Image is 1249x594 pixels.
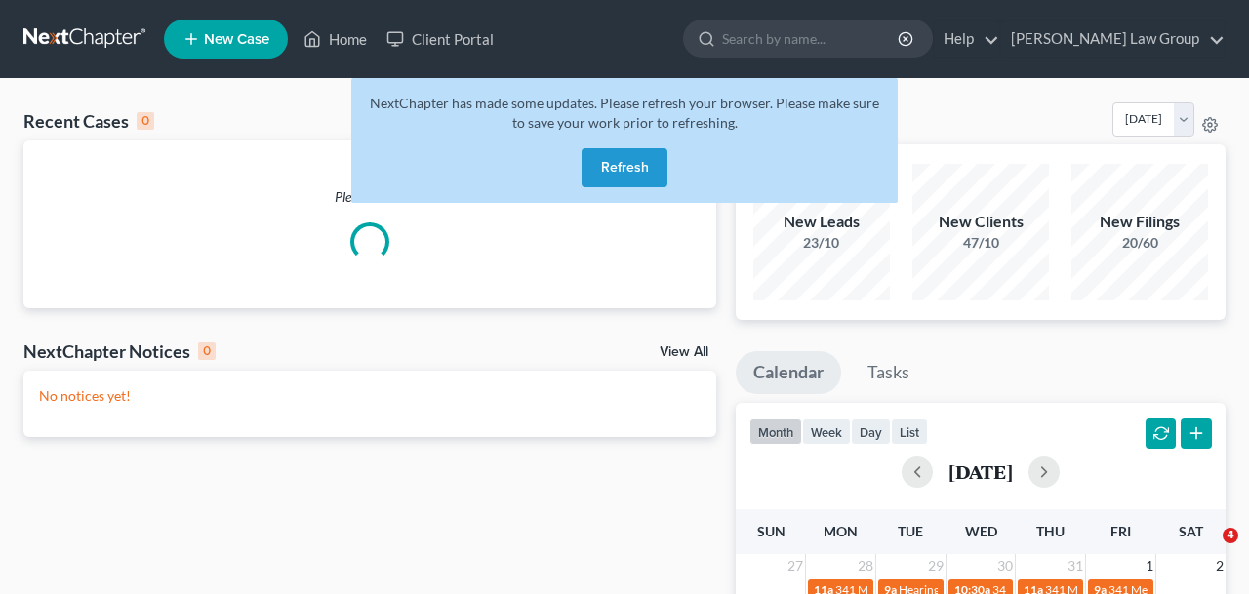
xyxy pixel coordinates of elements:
button: week [802,418,851,445]
span: Sat [1179,523,1203,539]
div: New Leads [753,211,890,233]
a: Help [934,21,999,57]
span: Tue [898,523,923,539]
span: 29 [926,554,946,577]
span: 1 [1144,554,1155,577]
input: Search by name... [722,20,901,57]
a: Tasks [850,351,927,394]
span: 28 [856,554,875,577]
span: NextChapter has made some updates. Please refresh your browser. Please make sure to save your wor... [370,95,879,131]
button: list [891,418,928,445]
span: Mon [824,523,858,539]
a: Client Portal [377,21,504,57]
span: Wed [965,523,997,539]
span: New Case [204,32,269,47]
h2: [DATE] [948,461,1013,482]
span: Fri [1110,523,1131,539]
div: New Filings [1071,211,1208,233]
span: Thu [1036,523,1065,539]
span: 31 [1066,554,1085,577]
a: Calendar [736,351,841,394]
button: month [749,418,802,445]
div: NextChapter Notices [23,339,216,363]
div: 0 [198,342,216,360]
p: Please wait... [23,187,716,207]
div: 20/60 [1071,233,1208,253]
span: 4 [1223,528,1238,543]
span: 27 [786,554,805,577]
a: View All [660,345,708,359]
div: 23/10 [753,233,890,253]
div: New Clients [912,211,1049,233]
button: day [851,418,891,445]
span: Sun [757,523,786,539]
span: 30 [995,554,1015,577]
iframe: Intercom live chat [1183,528,1229,574]
a: Home [294,21,377,57]
a: [PERSON_NAME] Law Group [1001,21,1225,57]
button: Refresh [582,148,667,187]
div: 0 [137,112,154,130]
div: 47/10 [912,233,1049,253]
div: Recent Cases [23,109,154,133]
p: No notices yet! [39,386,701,406]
